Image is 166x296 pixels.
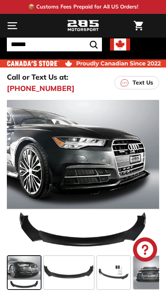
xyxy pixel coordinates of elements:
inbox-online-store-chat: Shopify online store chat [131,237,160,264]
a: Cart [130,14,147,37]
a: Text Us [114,76,159,89]
input: Search [7,38,102,51]
p: 📦 Customs Fees Prepaid for All US Orders! [28,3,138,11]
a: [PHONE_NUMBER] [7,83,75,94]
p: Text Us [133,78,153,87]
p: Call or Text Us at: [7,72,68,82]
img: Logo_285_Motorsport_areodynamics_components [67,19,99,33]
